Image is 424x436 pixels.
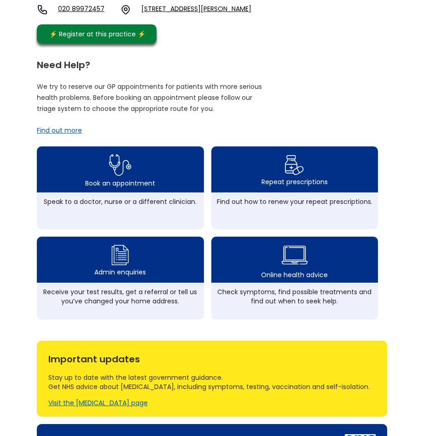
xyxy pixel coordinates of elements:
div: ⚡️ Register at this practice ⚡️ [44,29,150,39]
a: Visit the [MEDICAL_DATA] page [48,398,148,407]
img: telephone icon [37,4,48,15]
img: admin enquiry icon [110,243,130,267]
div: Need Help? [37,56,378,70]
a: 020 89972457 [58,4,113,15]
a: [STREET_ADDRESS][PERSON_NAME] [141,4,251,15]
img: repeat prescription icon [285,153,304,177]
a: health advice iconOnline health adviceCheck symptoms, find possible treatments and find out when ... [211,237,378,320]
a: book appointment icon Book an appointmentSpeak to a doctor, nurse or a different clinician. [37,146,204,229]
a: Find out more [37,126,82,135]
div: Find out how to renew your repeat prescriptions. [216,197,374,206]
div: Speak to a doctor, nurse or a different clinician. [41,197,199,206]
div: Stay up to date with the latest government guidance. Get NHS advice about [MEDICAL_DATA], includi... [48,373,376,391]
img: health advice icon [282,240,308,270]
div: Receive your test results, get a referral or tell us you’ve changed your home address. [41,287,199,306]
a: admin enquiry iconAdmin enquiriesReceive your test results, get a referral or tell us you’ve chan... [37,237,204,320]
div: Book an appointment [85,179,155,188]
p: We try to reserve our GP appointments for patients with more serious health problems. Before book... [37,81,262,114]
a: repeat prescription iconRepeat prescriptionsFind out how to renew your repeat prescriptions. [211,146,378,229]
div: Repeat prescriptions [261,177,328,186]
div: Admin enquiries [94,267,146,277]
a: ⚡️ Register at this practice ⚡️ [37,24,157,44]
div: Important updates [48,350,376,364]
img: practice location icon [120,4,131,15]
div: Check symptoms, find possible treatments and find out when to seek help. [216,287,374,306]
img: book appointment icon [109,151,131,179]
div: Online health advice [261,270,328,279]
